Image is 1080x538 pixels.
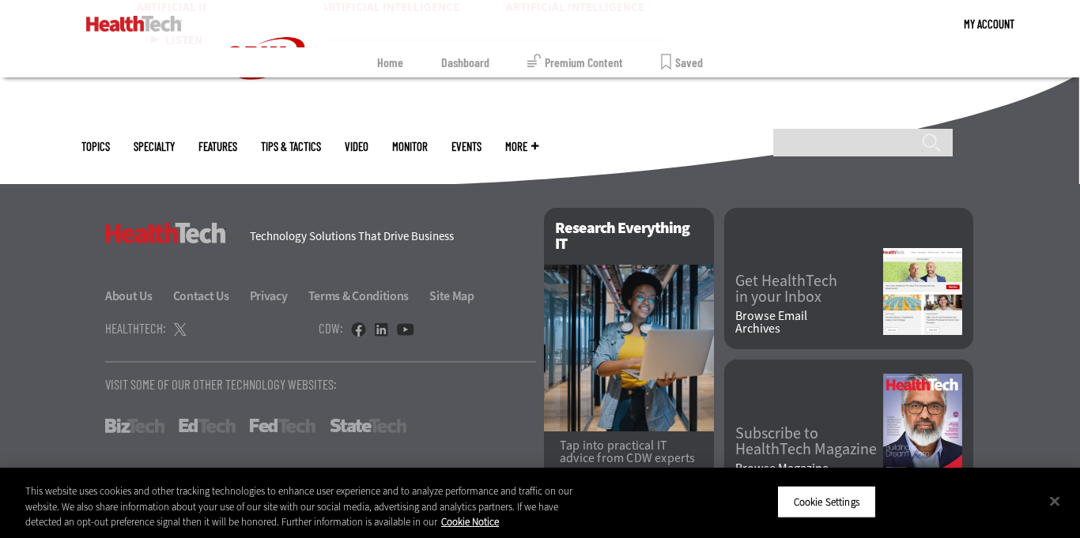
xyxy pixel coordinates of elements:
a: Premium Content [527,47,623,77]
a: Site Map [429,288,474,304]
a: Saved [661,47,703,77]
img: Home [86,16,182,32]
img: newsletter screenshot [883,248,962,335]
p: Tap into practical IT advice from CDW experts [560,439,698,465]
a: StateTech [330,419,406,433]
a: Tips & Tactics [261,141,321,152]
a: Terms & Conditions [308,288,428,304]
button: Close [1037,483,1072,518]
a: Dashboard [441,47,489,77]
span: More [505,141,538,152]
a: Subscribe toHealthTech Magazine [735,426,883,457]
a: More information about your privacy [441,515,499,529]
h4: HealthTech: [105,322,166,335]
h4: CDW: [319,322,343,335]
div: This website uses cookies and other tracking technologies to enhance user experience and to analy... [25,483,594,530]
a: CDW [206,104,324,121]
img: Fall 2025 Cover [883,374,962,479]
a: Get HealthTechin your Inbox [735,273,883,305]
button: Cookie Settings [777,485,876,518]
a: Contact Us [173,288,247,304]
a: Privacy [250,288,306,304]
a: Browse EmailArchives [735,310,883,335]
span: Topics [81,141,110,152]
h4: Technology Solutions That Drive Business [250,231,524,243]
a: About Us [105,288,171,304]
a: Browse MagazineArchives [735,462,883,487]
a: Home [377,47,403,77]
a: MonITor [392,141,428,152]
h2: Research Everything IT [544,208,714,265]
a: EdTech [179,419,236,433]
a: BizTech [105,419,164,433]
a: FedTech [250,419,315,433]
a: Events [451,141,481,152]
p: Visit Some Of Our Other Technology Websites: [105,378,536,391]
h3: HealthTech [105,223,226,243]
a: Features [198,141,237,152]
a: Video [345,141,368,152]
span: Specialty [134,141,175,152]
